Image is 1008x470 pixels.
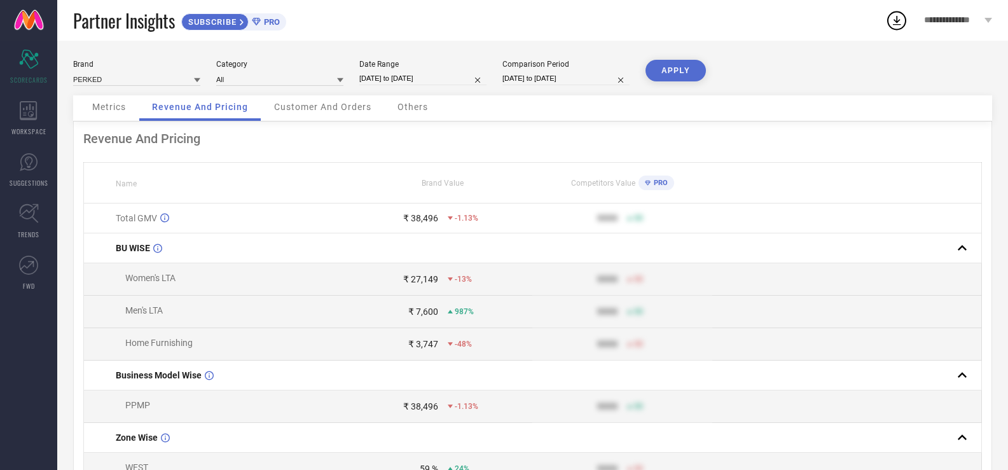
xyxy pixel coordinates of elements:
span: 50 [634,275,643,284]
span: BU WISE [116,243,150,253]
span: 50 [634,402,643,411]
div: Open download list [885,9,908,32]
span: SUGGESTIONS [10,178,48,188]
span: TRENDS [18,230,39,239]
span: Competitors Value [571,179,635,188]
div: ₹ 38,496 [403,213,438,223]
span: WORKSPACE [11,127,46,136]
span: Brand Value [422,179,464,188]
span: FWD [23,281,35,291]
button: APPLY [646,60,706,81]
div: 9999 [597,339,618,349]
span: -1.13% [455,214,478,223]
div: Revenue And Pricing [83,131,982,146]
div: ₹ 7,600 [408,307,438,317]
input: Select comparison period [502,72,630,85]
span: Men's LTA [125,305,163,315]
span: Name [116,179,137,188]
span: 50 [634,307,643,316]
div: ₹ 38,496 [403,401,438,411]
div: Comparison Period [502,60,630,69]
span: -48% [455,340,472,349]
span: Home Furnishing [125,338,193,348]
span: Zone Wise [116,432,158,443]
span: 987% [455,307,474,316]
span: -13% [455,275,472,284]
span: Customer And Orders [274,102,371,112]
input: Select date range [359,72,487,85]
div: 9999 [597,307,618,317]
div: 9999 [597,213,618,223]
div: Category [216,60,343,69]
div: 9999 [597,274,618,284]
span: -1.13% [455,402,478,411]
span: 50 [634,340,643,349]
span: PPMP [125,400,150,410]
div: Date Range [359,60,487,69]
span: Others [397,102,428,112]
span: SCORECARDS [10,75,48,85]
span: Metrics [92,102,126,112]
div: 9999 [597,401,618,411]
div: ₹ 3,747 [408,339,438,349]
span: Total GMV [116,213,157,223]
span: Business Model Wise [116,370,202,380]
span: Partner Insights [73,8,175,34]
div: Brand [73,60,200,69]
div: ₹ 27,149 [403,274,438,284]
a: SUBSCRIBEPRO [181,10,286,31]
span: SUBSCRIBE [182,17,240,27]
span: 50 [634,214,643,223]
span: PRO [261,17,280,27]
span: PRO [651,179,668,187]
span: Revenue And Pricing [152,102,248,112]
span: Women's LTA [125,273,176,283]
